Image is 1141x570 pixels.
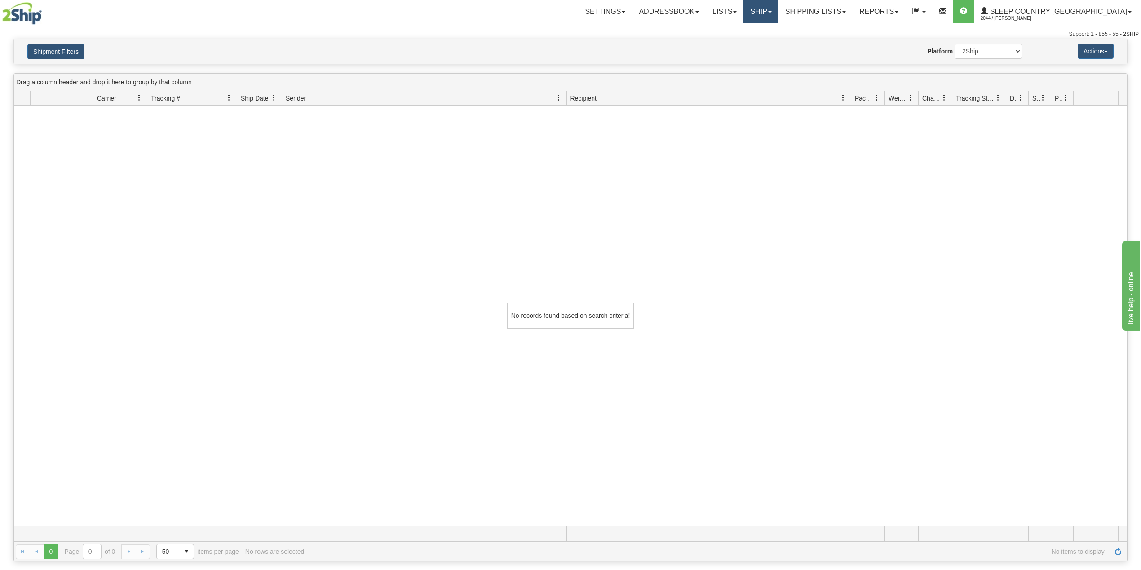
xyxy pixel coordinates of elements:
[14,74,1127,91] div: grid grouping header
[286,94,306,103] span: Sender
[245,548,305,555] div: No rows are selected
[156,544,194,559] span: Page sizes drop down
[44,544,58,559] span: Page 0
[162,547,174,556] span: 50
[151,94,180,103] span: Tracking #
[853,0,905,23] a: Reports
[743,0,778,23] a: Ship
[903,90,918,105] a: Weight filter column settings
[632,0,706,23] a: Addressbook
[981,14,1048,23] span: 2044 / [PERSON_NAME]
[778,0,853,23] a: Shipping lists
[889,94,907,103] span: Weight
[507,303,634,329] div: No records found based on search criteria!
[1058,90,1073,105] a: Pickup Status filter column settings
[956,94,995,103] span: Tracking Status
[1111,544,1125,559] a: Refresh
[1013,90,1028,105] a: Delivery Status filter column settings
[1035,90,1051,105] a: Shipment Issues filter column settings
[2,2,42,25] img: logo2044.jpg
[179,544,194,559] span: select
[241,94,268,103] span: Ship Date
[578,0,632,23] a: Settings
[156,544,239,559] span: items per page
[310,548,1105,555] span: No items to display
[1078,44,1114,59] button: Actions
[855,94,874,103] span: Packages
[937,90,952,105] a: Charge filter column settings
[991,90,1006,105] a: Tracking Status filter column settings
[221,90,237,105] a: Tracking # filter column settings
[570,94,597,103] span: Recipient
[551,90,566,105] a: Sender filter column settings
[266,90,282,105] a: Ship Date filter column settings
[927,47,953,56] label: Platform
[1010,94,1017,103] span: Delivery Status
[922,94,941,103] span: Charge
[869,90,884,105] a: Packages filter column settings
[7,5,83,16] div: live help - online
[974,0,1138,23] a: Sleep Country [GEOGRAPHIC_DATA] 2044 / [PERSON_NAME]
[2,31,1139,38] div: Support: 1 - 855 - 55 - 2SHIP
[1032,94,1040,103] span: Shipment Issues
[1120,239,1140,331] iframe: chat widget
[132,90,147,105] a: Carrier filter column settings
[706,0,743,23] a: Lists
[27,44,84,59] button: Shipment Filters
[65,544,115,559] span: Page of 0
[1055,94,1062,103] span: Pickup Status
[836,90,851,105] a: Recipient filter column settings
[97,94,116,103] span: Carrier
[988,8,1127,15] span: Sleep Country [GEOGRAPHIC_DATA]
